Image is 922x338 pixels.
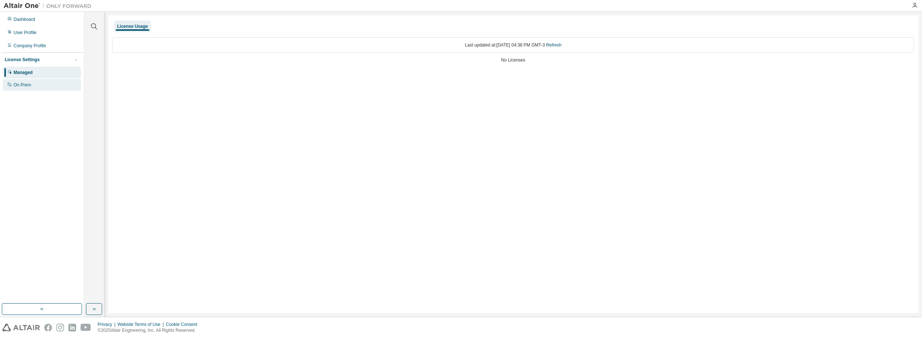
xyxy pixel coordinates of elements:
div: License Usage [117,23,148,29]
img: facebook.svg [44,324,52,331]
div: Company Profile [14,43,46,49]
div: No Licenses [112,57,914,63]
img: altair_logo.svg [2,324,40,331]
div: On Prem [14,82,31,88]
a: Refresh [546,42,561,48]
div: User Profile [14,30,37,36]
div: Privacy [98,322,117,327]
img: linkedin.svg [68,324,76,331]
div: Website Terms of Use [117,322,166,327]
div: Managed [14,70,33,75]
img: instagram.svg [56,324,64,331]
p: © 2025 Altair Engineering, Inc. All Rights Reserved. [98,327,202,334]
div: Dashboard [14,16,35,22]
div: Cookie Consent [166,322,201,327]
div: License Settings [5,57,40,63]
img: youtube.svg [81,324,91,331]
div: Last updated at: [DATE] 04:38 PM GMT-3 [112,37,914,53]
img: Altair One [4,2,95,10]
